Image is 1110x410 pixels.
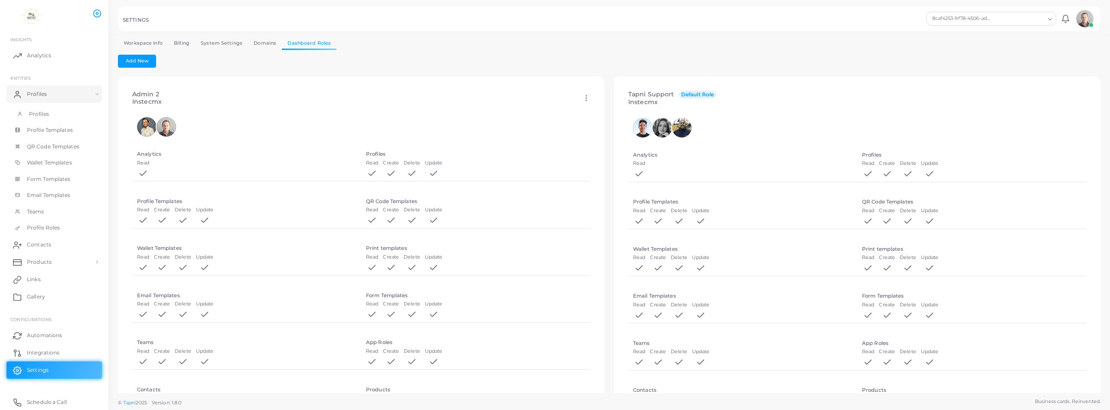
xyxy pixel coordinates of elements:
[692,302,710,308] label: Update
[366,198,417,204] h5: QR Code Templates
[921,160,939,167] label: Update
[879,160,895,167] label: Create
[671,348,687,355] label: Delete
[862,207,874,214] label: Read
[366,160,378,167] label: Read
[425,160,443,167] label: Update
[671,207,687,214] label: Delete
[633,293,676,299] h5: Email Templates
[862,348,874,355] label: Read
[862,246,903,252] h5: Print templates
[653,118,672,138] img: avatar
[7,187,102,203] a: Email Templates
[154,301,170,308] label: Create
[7,171,102,187] a: Form Templates
[671,254,687,261] label: Delete
[7,327,102,344] a: Automations
[921,254,939,261] label: Update
[10,75,31,81] span: ENTITIES
[404,160,420,167] label: Delete
[27,90,47,98] span: Profiles
[137,151,161,157] h5: Analytics
[118,399,181,407] span: ©
[137,301,149,308] label: Read
[118,55,156,68] button: Add New
[7,85,102,103] a: Profiles
[7,122,102,138] a: Profile Templates
[383,160,399,167] label: Create
[633,302,645,308] label: Read
[633,152,657,158] h5: Analytics
[366,151,385,157] h5: Profiles
[132,98,162,105] span: Instecmx
[7,236,102,253] a: Contacts
[879,348,895,355] label: Create
[7,344,102,361] a: Integrations
[27,258,52,266] span: Products
[196,348,214,355] label: Update
[137,292,180,298] h5: Email Templates
[650,302,666,308] label: Create
[175,348,191,355] label: Delete
[633,348,645,355] label: Read
[862,254,874,261] label: Read
[633,160,645,167] label: Read
[27,208,44,216] span: Teams
[383,254,399,261] label: Create
[633,340,650,346] h5: Teams
[628,91,716,106] h4: Tapni Support
[152,400,182,406] span: Version: 1.8.0
[27,398,67,406] span: Schedule a Call
[154,254,170,261] label: Create
[366,348,378,355] label: Read
[10,37,32,42] span: INSIGHTS
[650,254,666,261] label: Create
[7,361,102,379] a: Settings
[27,224,60,232] span: Profile Roles
[900,254,916,261] label: Delete
[248,37,282,49] a: Domains
[900,302,916,308] label: Delete
[7,271,102,288] a: Links
[366,292,408,298] h5: Form Templates
[650,207,666,214] label: Create
[7,203,102,220] a: Teams
[132,91,166,105] h4: Admin 2
[692,207,710,214] label: Update
[195,37,248,49] a: System Settings
[168,37,195,49] a: Billing
[995,14,1045,23] input: Search for option
[137,117,157,137] img: avatar
[1076,10,1094,27] img: avatar
[633,246,678,252] h5: Wallet Templates
[27,349,59,357] span: Integrations
[425,348,443,355] label: Update
[879,302,895,308] label: Create
[1035,398,1100,405] span: Business cards. Reinvented.
[27,126,73,134] span: Profile Templates
[7,220,102,236] a: Profile Roles
[926,12,1056,26] div: Search for option
[671,302,687,308] label: Delete
[879,207,895,214] label: Create
[137,160,149,167] label: Read
[157,117,176,137] img: avatar
[383,301,399,308] label: Create
[862,152,881,158] h5: Profiles
[27,241,51,249] span: Contacts
[118,37,168,49] a: Workspace Info
[137,207,149,213] label: Read
[862,302,874,308] label: Read
[196,301,214,308] label: Update
[137,339,154,345] h5: Teams
[366,301,378,308] label: Read
[862,387,886,393] h5: Products
[175,207,191,213] label: Delete
[862,293,904,299] h5: Form Templates
[136,399,147,407] span: 2025
[27,143,79,151] span: QR Code Templates
[692,254,710,261] label: Update
[1074,10,1096,27] a: avatar
[196,207,214,213] label: Update
[425,301,443,308] label: Update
